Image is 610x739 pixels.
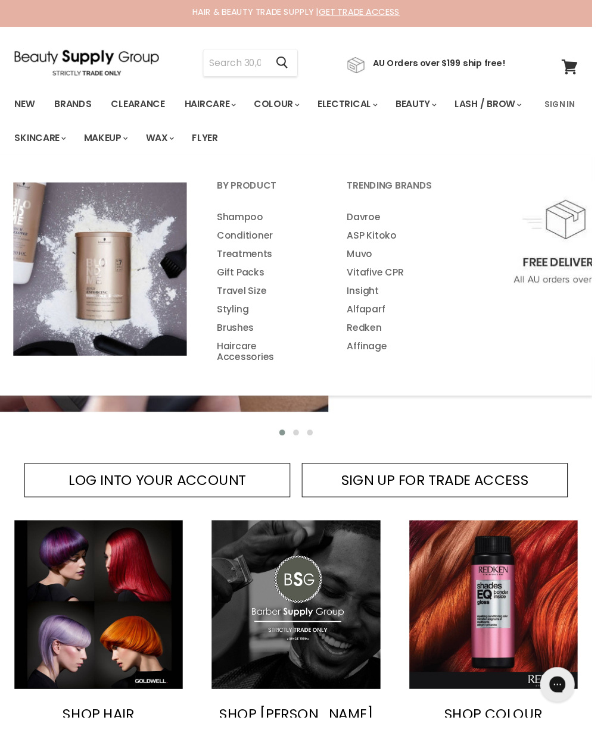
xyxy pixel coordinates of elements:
[554,95,599,120] a: Sign In
[343,214,474,367] ul: Main menu
[141,130,186,155] a: Wax
[208,233,340,252] a: Conditioner
[329,6,412,18] a: GET TRADE ACCESS
[318,95,396,120] a: Electrical
[181,95,250,120] a: Haircare
[253,95,316,120] a: Colour
[343,271,474,290] a: Vitafive CPR
[6,130,75,155] a: Skincare
[343,328,474,347] a: Redken
[25,477,299,513] a: LOG INTO YOUR ACCOUNT
[189,130,234,155] a: Flyer
[208,214,340,233] a: Shampoo
[47,95,103,120] a: Brands
[6,90,554,159] ul: Main menu
[208,252,340,271] a: Treatments
[343,309,474,328] a: Alfaparf
[208,182,340,212] a: By Product
[343,214,474,233] a: Davroe
[208,290,340,309] a: Travel Size
[343,252,474,271] a: Muvo
[105,95,179,120] a: Clearance
[343,182,474,212] a: Trending Brands
[208,328,340,347] a: Brushes
[6,95,45,120] a: New
[550,683,598,727] iframe: Gorgias live chat messenger
[343,347,474,367] a: Affinage
[71,485,254,505] span: LOG INTO YOUR ACCOUNT
[208,214,340,377] ul: Main menu
[209,51,307,79] form: Product
[399,95,457,120] a: Beauty
[351,485,544,505] span: SIGN UP FOR TRADE ACCESS
[77,130,139,155] a: Makeup
[208,309,340,328] a: Styling
[275,51,306,79] button: Search
[311,477,585,513] a: SIGN UP FOR TRADE ACCESS
[459,95,544,120] a: Lash / Brow
[343,290,474,309] a: Insight
[210,51,275,79] input: Search
[208,347,340,377] a: Haircare Accessories
[343,233,474,252] a: ASP Kitoko
[208,271,340,290] a: Gift Packs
